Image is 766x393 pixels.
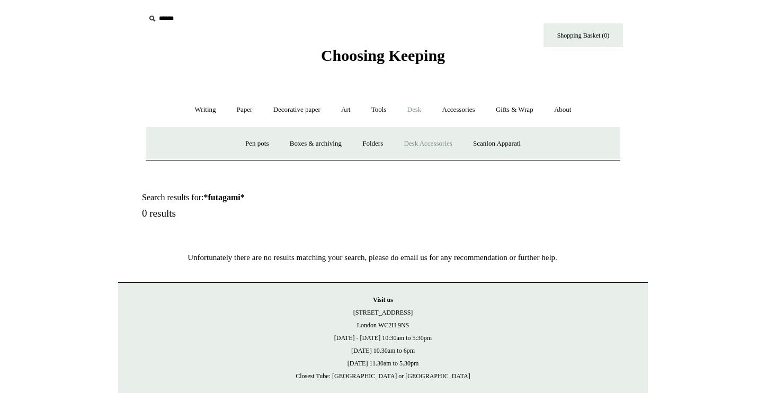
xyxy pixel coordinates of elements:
a: Paper [227,96,262,124]
h5: 0 results [142,208,395,220]
a: Desk Accessories [394,130,461,158]
a: Scanlon Apparati [464,130,530,158]
a: Tools [362,96,396,124]
a: Shopping Basket (0) [544,23,623,47]
a: Boxes & archiving [280,130,351,158]
a: Art [332,96,360,124]
a: Accessories [433,96,485,124]
a: Pen pots [236,130,278,158]
a: About [545,96,581,124]
a: Gifts & Wrap [486,96,543,124]
h1: Search results for: [142,192,395,202]
strong: Visit us [373,296,393,303]
a: Folders [353,130,393,158]
strong: *futagami* [203,193,244,202]
a: Choosing Keeping [321,55,445,62]
p: [STREET_ADDRESS] London WC2H 9NS [DATE] - [DATE] 10:30am to 5:30pm [DATE] 10.30am to 6pm [DATE] 1... [129,293,637,382]
p: Unfortunately there are no results matching your search, please do email us for any recommendatio... [118,251,627,264]
span: Choosing Keeping [321,47,445,64]
a: Desk [398,96,431,124]
a: Decorative paper [264,96,330,124]
a: Writing [185,96,226,124]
